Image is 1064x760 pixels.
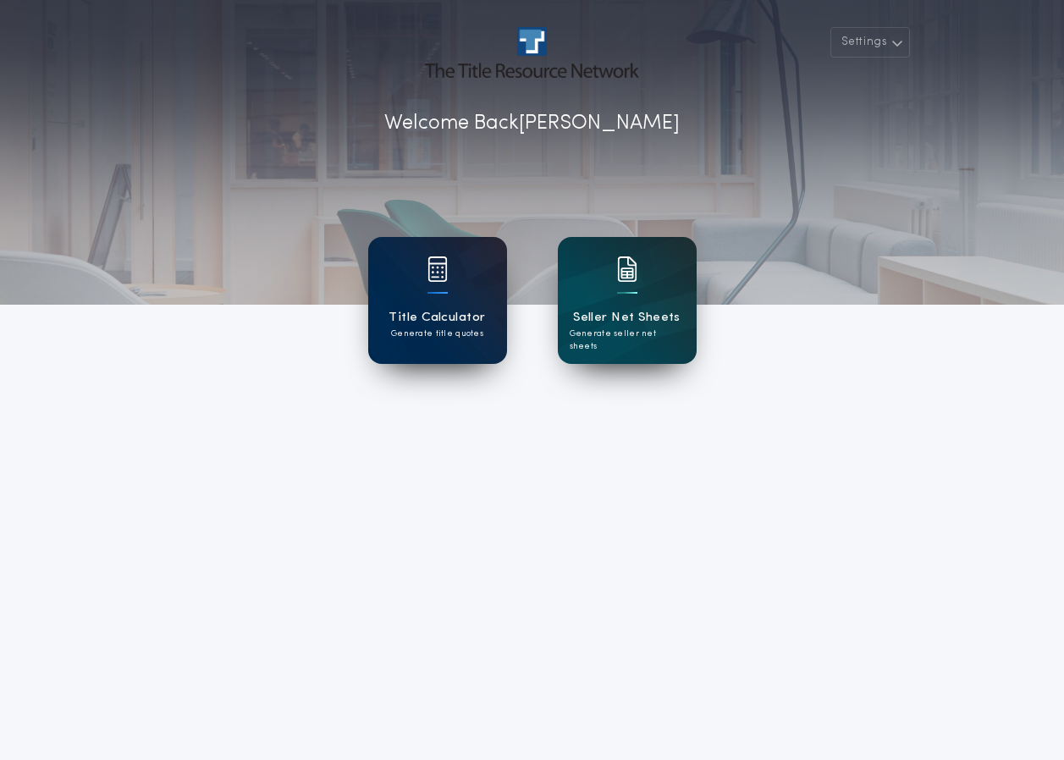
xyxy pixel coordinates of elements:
img: card icon [427,256,448,282]
img: account-logo [425,27,638,78]
p: Generate seller net sheets [570,328,685,353]
a: card iconSeller Net SheetsGenerate seller net sheets [558,237,697,364]
h1: Title Calculator [389,308,485,328]
p: Welcome Back [PERSON_NAME] [384,108,680,139]
img: card icon [617,256,637,282]
h1: Seller Net Sheets [573,308,681,328]
p: Generate title quotes [391,328,483,340]
a: card iconTitle CalculatorGenerate title quotes [368,237,507,364]
button: Settings [830,27,910,58]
